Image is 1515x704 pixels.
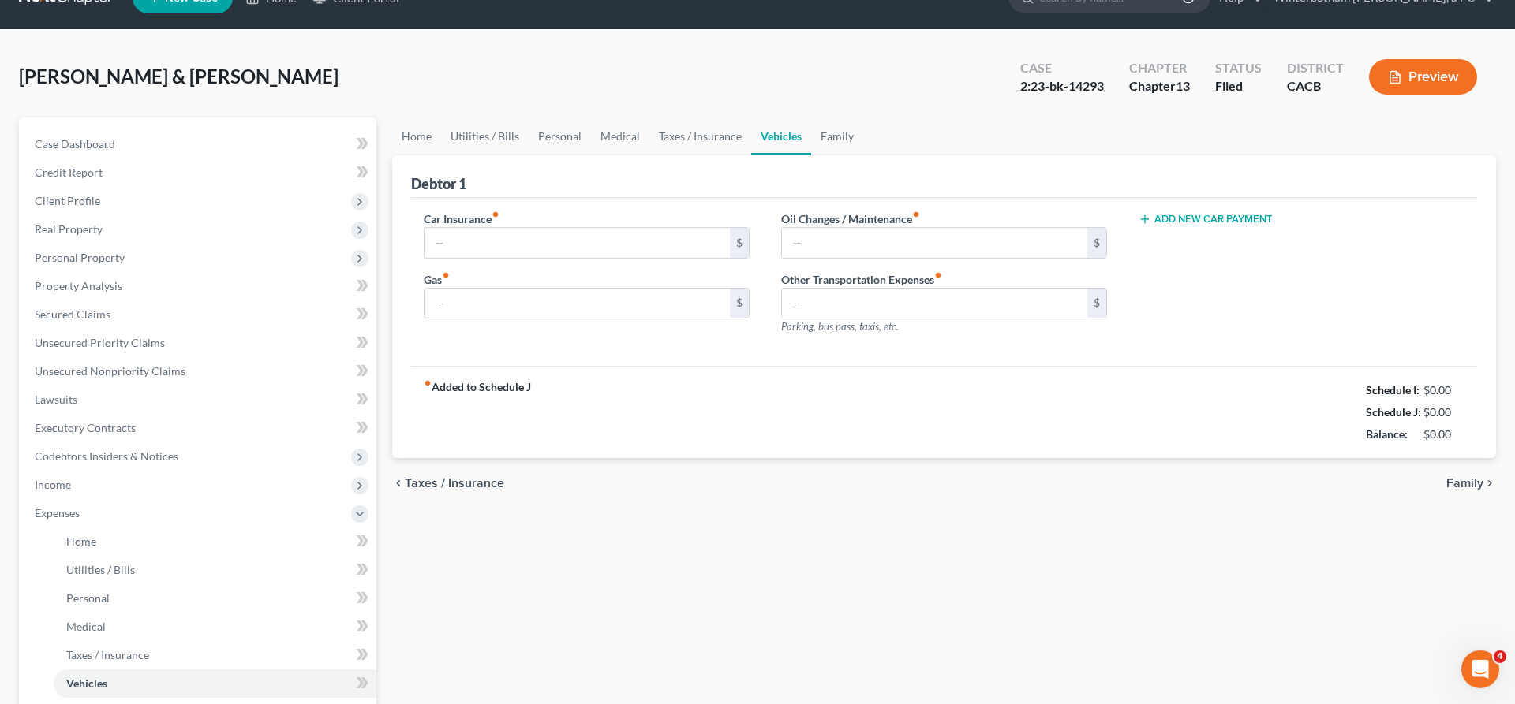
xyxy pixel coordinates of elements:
[35,137,115,151] span: Case Dashboard
[529,117,591,155] a: Personal
[934,271,942,279] i: fiber_manual_record
[35,222,103,236] span: Real Property
[54,584,376,613] a: Personal
[405,477,504,490] span: Taxes / Insurance
[66,676,107,690] span: Vehicles
[54,613,376,641] a: Medical
[392,477,405,490] i: chevron_left
[424,271,450,288] label: Gas
[1020,77,1104,95] div: 2:23-bk-14293
[730,228,749,258] div: $
[22,272,376,300] a: Property Analysis
[54,556,376,584] a: Utilities / Bills
[782,289,1087,318] input: --
[811,117,863,155] a: Family
[35,166,103,179] span: Credit Report
[392,477,504,490] button: chevron_left Taxes / Insurance
[1176,78,1190,93] span: 13
[492,210,499,218] i: fiber_manual_record
[35,307,110,321] span: Secured Claims
[35,478,71,491] span: Income
[66,620,106,633] span: Medical
[425,228,730,258] input: --
[442,271,450,279] i: fiber_manual_record
[66,591,110,605] span: Personal
[1139,213,1273,225] button: Add New Car Payment
[781,320,899,333] span: Parking, bus pass, taxis, etc.
[424,379,432,387] i: fiber_manual_record
[22,414,376,442] a: Executory Contracts
[1287,59,1344,77] div: District
[1461,650,1499,688] iframe: Intercom live chat
[591,117,649,155] a: Medical
[66,563,135,576] span: Utilities / Bills
[782,228,1087,258] input: --
[66,648,149,661] span: Taxes / Insurance
[35,393,77,406] span: Lawsuits
[1129,77,1190,95] div: Chapter
[1215,59,1262,77] div: Status
[66,535,96,548] span: Home
[19,65,339,88] span: [PERSON_NAME] & [PERSON_NAME]
[1215,77,1262,95] div: Filed
[1366,383,1420,397] strong: Schedule I:
[649,117,751,155] a: Taxes / Insurance
[54,527,376,556] a: Home
[751,117,811,155] a: Vehicles
[35,506,80,520] span: Expenses
[54,669,376,698] a: Vehicles
[22,329,376,357] a: Unsecured Priority Claims
[1369,59,1477,95] button: Preview
[392,117,441,155] a: Home
[1366,427,1408,441] strong: Balance:
[35,194,100,207] span: Client Profile
[35,251,125,264] span: Personal Property
[35,279,122,292] span: Property Analysis
[1423,426,1465,442] div: $0.00
[912,210,920,218] i: fiber_manual_record
[22,130,376,158] a: Case Dashboard
[22,386,376,414] a: Lawsuits
[1129,59,1190,77] div: Chapter
[1423,404,1465,420] div: $0.00
[1483,477,1496,490] i: chevron_right
[1446,477,1483,490] span: Family
[35,364,185,378] span: Unsecured Nonpriority Claims
[22,158,376,187] a: Credit Report
[1287,77,1344,95] div: CACB
[411,174,466,193] div: Debtor 1
[22,357,376,386] a: Unsecured Nonpriority Claims
[1423,382,1465,398] div: $0.00
[35,449,178,463] span: Codebtors Insiders & Notices
[1020,59,1104,77] div: Case
[424,210,499,227] label: Car Insurance
[730,289,749,318] div: $
[35,421,136,434] span: Executory Contracts
[424,379,531,445] strong: Added to Schedule J
[441,117,529,155] a: Utilities / Bills
[1087,228,1106,258] div: $
[425,289,730,318] input: --
[781,210,920,227] label: Oil Changes / Maintenance
[35,336,165,349] span: Unsecured Priority Claims
[1087,289,1106,318] div: $
[1366,405,1421,419] strong: Schedule J:
[54,641,376,669] a: Taxes / Insurance
[1494,650,1506,663] span: 4
[22,300,376,329] a: Secured Claims
[781,271,942,288] label: Other Transportation Expenses
[1446,477,1496,490] button: Family chevron_right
